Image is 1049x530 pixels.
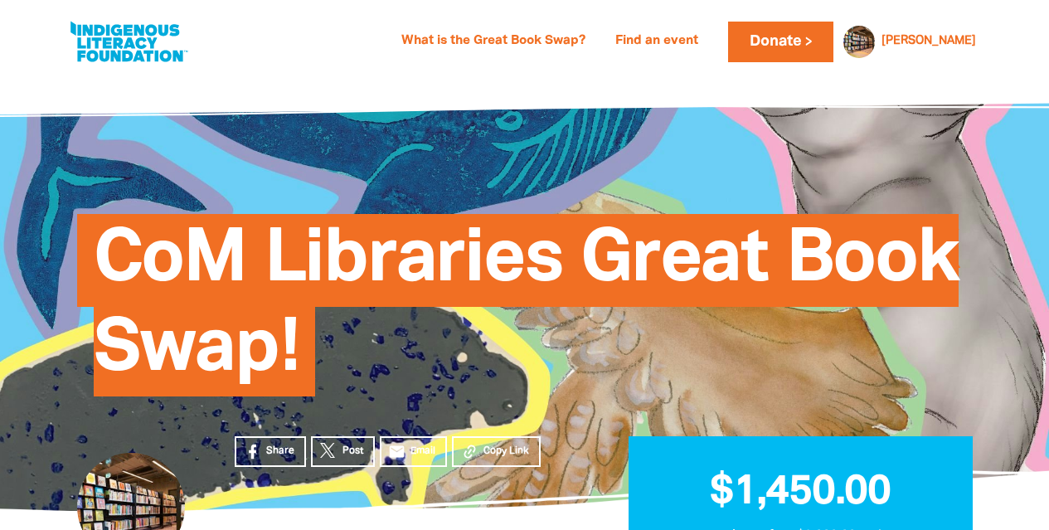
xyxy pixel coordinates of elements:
[235,436,306,467] a: Share
[380,436,448,467] a: emailEmail
[605,28,708,55] a: Find an event
[881,36,976,47] a: [PERSON_NAME]
[483,444,529,459] span: Copy Link
[311,436,375,467] a: Post
[710,474,891,512] span: $1,450.00
[266,444,294,459] span: Share
[728,22,833,62] a: Donate
[410,444,435,459] span: Email
[391,28,595,55] a: What is the Great Book Swap?
[342,444,363,459] span: Post
[452,436,541,467] button: Copy Link
[388,443,406,460] i: email
[94,226,959,396] span: CoM Libraries Great Book Swap!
